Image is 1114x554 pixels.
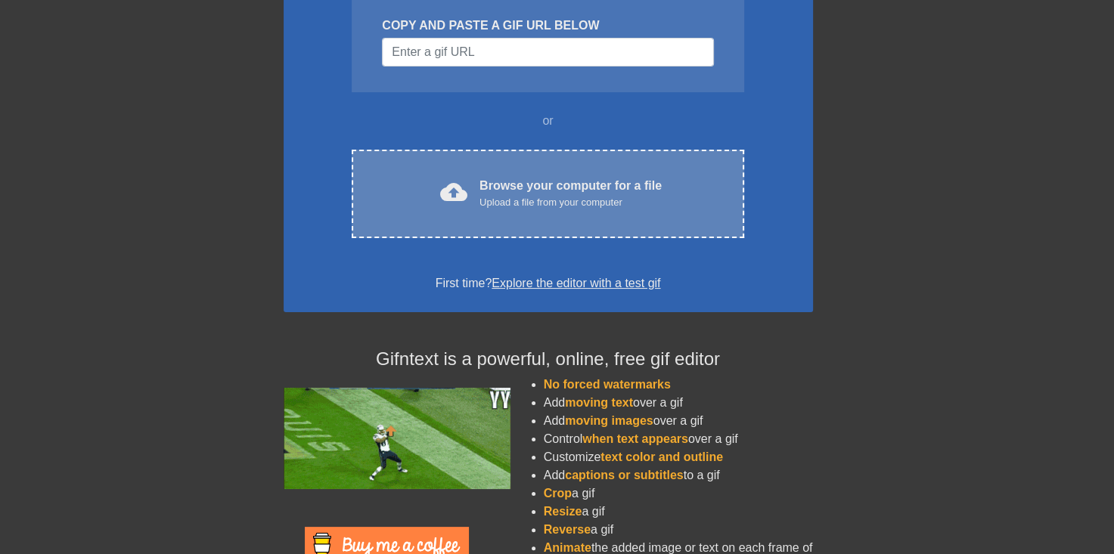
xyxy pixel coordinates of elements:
[492,277,660,289] a: Explore the editor with a test gif
[544,523,591,536] span: Reverse
[565,469,683,481] span: captions or subtitles
[303,274,793,292] div: First time?
[440,178,467,206] span: cloud_upload
[544,487,572,500] span: Crop
[544,484,813,503] li: a gif
[544,521,813,539] li: a gif
[479,177,662,210] div: Browse your computer for a file
[382,38,713,67] input: Username
[544,412,813,430] li: Add over a gif
[284,388,510,489] img: football_small.gif
[544,466,813,484] li: Add to a gif
[582,432,688,445] span: when text appears
[544,394,813,412] li: Add over a gif
[544,541,591,554] span: Animate
[544,503,813,521] li: a gif
[544,448,813,466] li: Customize
[600,450,723,463] span: text color and outline
[479,195,662,210] div: Upload a file from your computer
[544,430,813,448] li: Control over a gif
[565,396,633,409] span: moving text
[382,17,713,35] div: COPY AND PASTE A GIF URL BELOW
[284,348,813,370] h4: Gifntext is a powerful, online, free gif editor
[544,505,582,518] span: Resize
[565,414,653,427] span: moving images
[323,112,774,130] div: or
[544,378,671,391] span: No forced watermarks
